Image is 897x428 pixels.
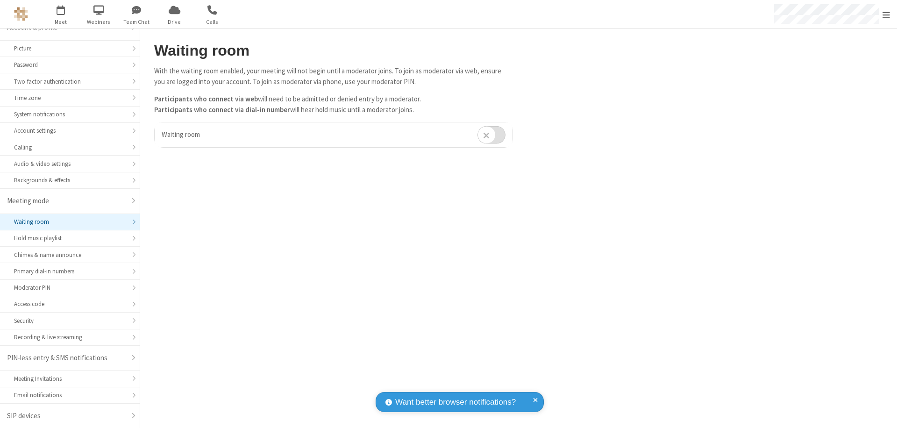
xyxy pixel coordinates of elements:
div: Security [14,316,126,325]
div: Primary dial-in numbers [14,267,126,276]
div: Moderator PIN [14,283,126,292]
b: Participants who connect via dial-in number [154,105,290,114]
div: Account settings [14,126,126,135]
div: Audio & video settings [14,159,126,168]
span: Drive [157,18,192,26]
span: Want better browser notifications? [395,396,516,408]
b: Participants who connect via web [154,94,258,103]
div: Calling [14,143,126,152]
div: Meeting mode [7,196,126,207]
div: Password [14,60,126,69]
span: Calls [195,18,230,26]
img: QA Selenium DO NOT DELETE OR CHANGE [14,7,28,21]
div: SIP devices [7,411,126,421]
span: Waiting room [162,130,200,139]
span: Team Chat [119,18,154,26]
p: With the waiting room enabled, your meeting will not begin until a moderator joins. To join as mo... [154,66,513,87]
div: Access code [14,300,126,308]
div: Chimes & name announce [14,250,126,259]
div: PIN-less entry & SMS notifications [7,353,126,364]
div: Picture [14,44,126,53]
p: will need to be admitted or denied entry by a moderator. will hear hold music until a moderator j... [154,94,513,115]
div: Backgrounds & effects [14,176,126,185]
div: Time zone [14,93,126,102]
span: Webinars [81,18,116,26]
div: Email notifications [14,391,126,399]
div: System notifications [14,110,126,119]
div: Two-factor authentication [14,77,126,86]
h2: Waiting room [154,43,513,59]
div: Meeting Invitations [14,374,126,383]
span: Meet [43,18,78,26]
div: Waiting room [14,217,126,226]
div: Recording & live streaming [14,333,126,342]
div: Hold music playlist [14,234,126,243]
